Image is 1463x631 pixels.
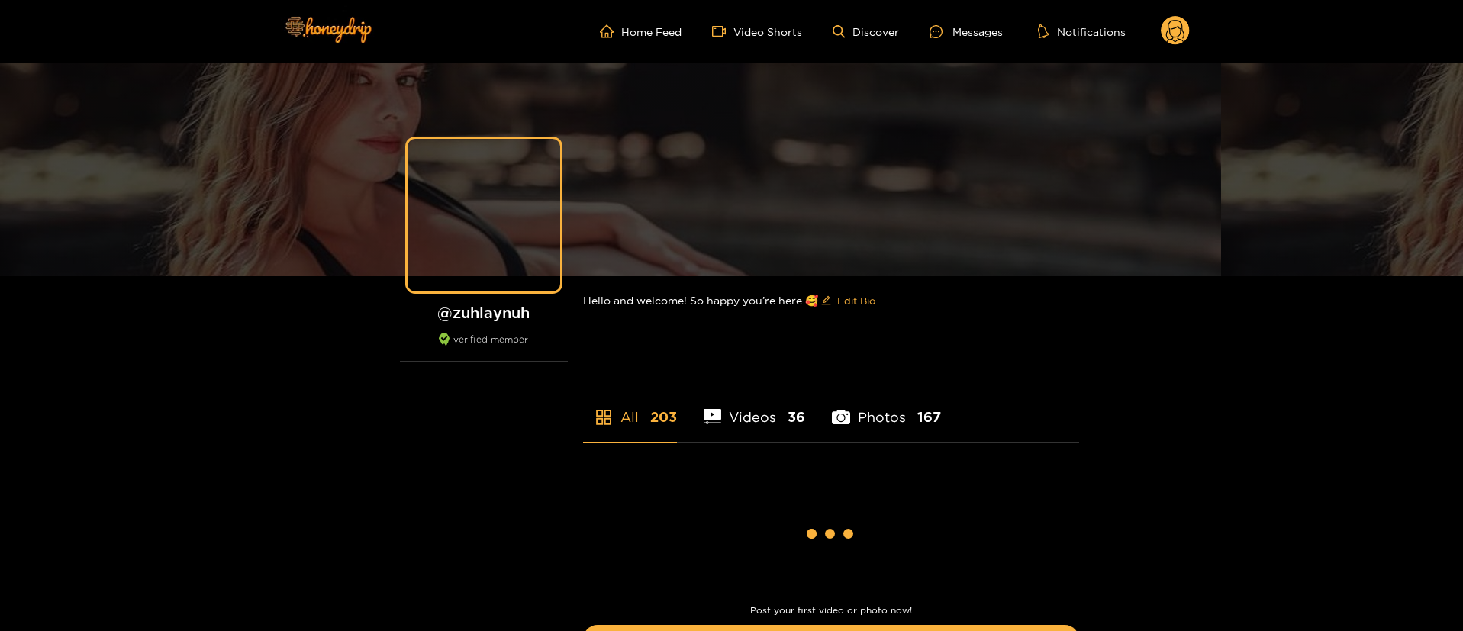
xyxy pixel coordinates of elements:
[400,333,568,362] div: verified member
[1033,24,1130,39] button: Notifications
[595,408,613,427] span: appstore
[583,605,1079,616] p: Post your first video or photo now!
[704,373,806,442] li: Videos
[917,407,941,427] span: 167
[600,24,682,38] a: Home Feed
[837,293,875,308] span: Edit Bio
[583,276,1079,325] div: Hello and welcome! So happy you’re here 🥰
[818,288,878,313] button: editEdit Bio
[583,373,677,442] li: All
[821,295,831,307] span: edit
[650,407,677,427] span: 203
[788,407,805,427] span: 36
[712,24,802,38] a: Video Shorts
[712,24,733,38] span: video-camera
[600,24,621,38] span: home
[400,303,568,322] h1: @ zuhlaynuh
[832,373,941,442] li: Photos
[930,23,1003,40] div: Messages
[833,25,899,38] a: Discover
